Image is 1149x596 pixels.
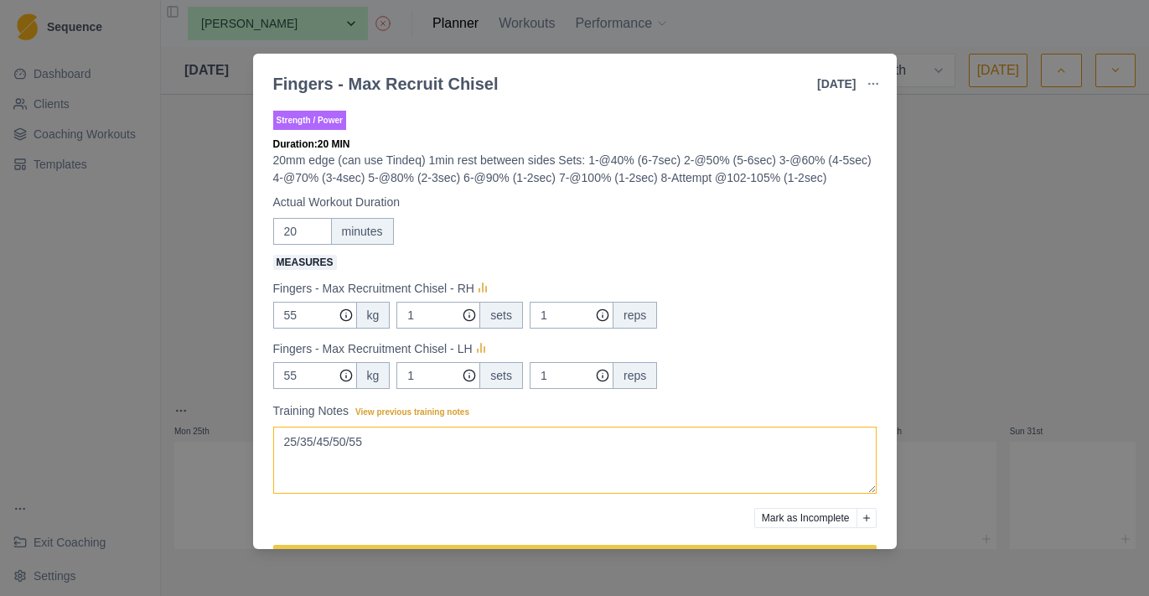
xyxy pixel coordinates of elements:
[613,362,657,389] div: reps
[273,545,877,578] button: Complete Workout
[273,137,877,152] p: Duration: 20 MIN
[273,152,877,187] p: 20mm edge (can use Tindeq) 1min rest between sides Sets: 1-@40% (6-7sec) 2-@50% (5-6sec) 3-@60% (...
[817,75,856,93] p: [DATE]
[331,218,394,245] div: minutes
[355,407,469,417] span: View previous training notes
[273,71,499,96] div: Fingers - Max Recruit Chisel
[273,194,867,211] label: Actual Workout Duration
[479,302,523,329] div: sets
[613,302,657,329] div: reps
[273,280,474,298] p: Fingers - Max Recruitment Chisel - RH
[273,111,346,130] p: Strength / Power
[356,302,391,329] div: kg
[857,508,877,528] button: Add reason
[754,508,857,528] button: Mark as Incomplete
[273,340,473,358] p: Fingers - Max Recruitment Chisel - LH
[479,362,523,389] div: sets
[273,402,867,420] label: Training Notes
[356,362,391,389] div: kg
[273,427,877,494] textarea: 25/35/45/50/55
[273,255,337,270] span: Measures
